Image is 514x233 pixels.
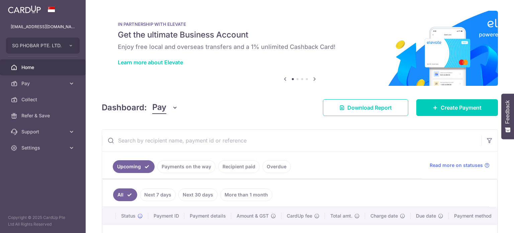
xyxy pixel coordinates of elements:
a: Overdue [262,160,291,173]
a: Next 30 days [178,188,218,201]
span: CardUp fee [287,213,312,219]
th: Payment ID [148,207,184,225]
button: Pay [152,101,178,114]
a: All [113,188,137,201]
a: Upcoming [113,160,155,173]
a: Recipient paid [218,160,260,173]
span: Charge date [370,213,398,219]
span: Pay [152,101,166,114]
a: Download Report [323,99,408,116]
span: Download Report [347,104,392,112]
span: Read more on statuses [430,162,483,169]
p: IN PARTNERSHIP WITH ELEVATE [118,21,482,27]
span: Collect [21,96,66,103]
a: Learn more about Elevate [118,59,183,66]
input: Search by recipient name, payment id or reference [102,130,482,151]
a: Read more on statuses [430,162,490,169]
button: SG PHOBAR PTE. LTD. [6,38,80,54]
span: Refer & Save [21,112,66,119]
img: CardUp [8,5,41,13]
th: Payment details [184,207,231,225]
span: Create Payment [441,104,482,112]
span: Due date [416,213,436,219]
span: Status [121,213,136,219]
h5: Get the ultimate Business Account [118,30,482,40]
span: Amount & GST [237,213,269,219]
p: [EMAIL_ADDRESS][DOMAIN_NAME] [11,23,75,30]
h6: Enjoy free local and overseas transfers and a 1% unlimited Cashback Card! [118,43,482,51]
a: Create Payment [416,99,498,116]
span: Home [21,64,66,71]
span: Feedback [505,100,511,124]
span: SG PHOBAR PTE. LTD. [12,42,62,49]
a: Payments on the way [157,160,216,173]
img: Renovation banner [102,11,498,86]
span: Pay [21,80,66,87]
span: Support [21,128,66,135]
button: Feedback - Show survey [501,94,514,139]
h4: Dashboard: [102,102,147,114]
a: More than 1 month [220,188,272,201]
th: Payment method [449,207,500,225]
span: Settings [21,144,66,151]
a: Next 7 days [140,188,176,201]
span: Total amt. [330,213,352,219]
